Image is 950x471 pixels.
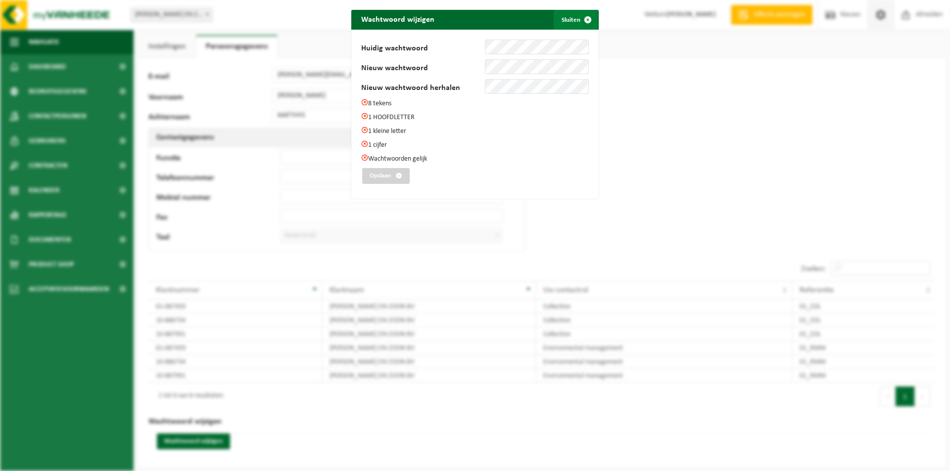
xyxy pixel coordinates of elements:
label: Nieuw wachtwoord herhalen [361,84,485,94]
button: Sluiten [554,10,598,30]
p: 1 cijfer [361,140,589,149]
p: 1 kleine letter [361,127,589,135]
p: 1 HOOFDLETTER [361,113,589,122]
h2: Wachtwoord wijzigen [351,10,444,29]
p: Wachtwoorden gelijk [361,154,589,163]
label: Huidig wachtwoord [361,44,485,54]
p: 8 tekens [361,99,589,108]
label: Nieuw wachtwoord [361,64,485,74]
button: Opslaan [362,168,410,184]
